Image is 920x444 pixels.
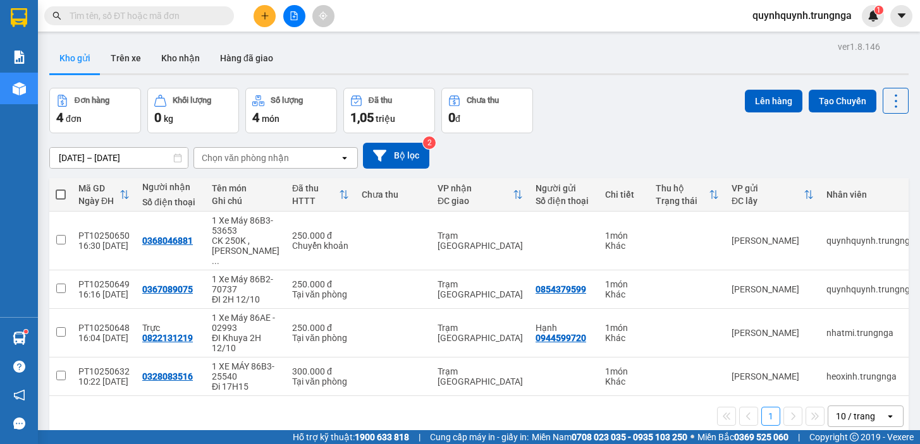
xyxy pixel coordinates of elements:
[649,178,725,212] th: Toggle SortBy
[605,279,643,289] div: 1 món
[430,430,529,444] span: Cung cấp máy in - giấy in:
[896,10,907,21] span: caret-down
[11,8,27,27] img: logo-vxr
[355,432,409,442] strong: 1900 633 818
[70,9,219,23] input: Tìm tên, số ĐT hoặc mã đơn
[745,90,802,112] button: Lên hàng
[271,96,303,105] div: Số lượng
[50,148,188,168] input: Select a date range.
[212,274,279,294] div: 1 Xe Máy 86B2-70737
[605,323,643,333] div: 1 món
[210,43,283,73] button: Hàng đã giao
[24,330,28,333] sup: 1
[319,11,328,20] span: aim
[362,189,425,200] div: Chưa thu
[142,236,193,246] div: 0368046881
[423,136,436,149] sup: 2
[536,323,592,333] div: Hạnh
[532,430,687,444] span: Miền Nam
[13,51,26,64] img: solution-icon
[212,196,279,206] div: Ghi chú
[292,323,349,333] div: 250.000 đ
[431,178,529,212] th: Toggle SortBy
[293,430,409,444] span: Hỗ trợ kỹ thuật:
[252,110,259,125] span: 4
[75,96,109,105] div: Đơn hàng
[455,114,460,124] span: đ
[419,430,420,444] span: |
[292,366,349,376] div: 300.000 đ
[826,236,915,246] div: quynhquynh.trungnga
[212,215,279,236] div: 1 Xe Máy 86B3-53653
[690,435,694,440] span: ⚪️
[826,328,915,338] div: nhatmi.trungnga
[656,196,709,206] div: Trạng thái
[142,284,193,294] div: 0367089075
[212,361,279,381] div: 1 XE MÁY 86B3-25540
[13,361,25,373] span: question-circle
[312,5,334,27] button: aim
[66,114,82,124] span: đơn
[154,110,161,125] span: 0
[732,284,814,294] div: [PERSON_NAME]
[340,153,350,163] svg: open
[536,183,592,193] div: Người gửi
[151,43,210,73] button: Kho nhận
[809,90,876,112] button: Tạo Chuyến
[826,284,915,294] div: quynhquynh.trungnga
[605,376,643,387] div: Khác
[245,88,337,133] button: Số lượng4món
[78,183,120,193] div: Mã GD
[290,11,298,20] span: file-add
[142,197,199,207] div: Số điện thoại
[605,333,643,343] div: Khác
[438,231,523,251] div: Trạm [GEOGRAPHIC_DATA]
[292,196,339,206] div: HTTT
[164,114,173,124] span: kg
[441,88,533,133] button: Chưa thu0đ
[467,96,499,105] div: Chưa thu
[605,231,643,241] div: 1 món
[868,10,879,21] img: icon-new-feature
[438,196,513,206] div: ĐC giao
[448,110,455,125] span: 0
[732,183,804,193] div: VP gửi
[78,241,130,251] div: 16:30 [DATE]
[292,183,339,193] div: Đã thu
[78,231,130,241] div: PT10250650
[147,88,239,133] button: Khối lượng0kg
[605,366,643,376] div: 1 món
[885,411,895,421] svg: open
[438,279,523,299] div: Trạm [GEOGRAPHIC_DATA]
[438,323,523,343] div: Trạm [GEOGRAPHIC_DATA]
[78,196,120,206] div: Ngày ĐH
[876,6,881,15] span: 1
[56,110,63,125] span: 4
[142,371,193,381] div: 0328083516
[732,236,814,246] div: [PERSON_NAME]
[605,189,643,200] div: Chi tiết
[292,231,349,241] div: 250.000 đ
[826,189,915,200] div: Nhân viên
[13,82,26,95] img: warehouse-icon
[874,6,883,15] sup: 1
[212,256,219,266] span: ...
[254,5,276,27] button: plus
[142,323,199,333] div: Trực
[890,5,912,27] button: caret-down
[292,333,349,343] div: Tại văn phòng
[212,381,279,392] div: Đi 17H15
[262,114,279,124] span: món
[836,410,875,423] div: 10 / trang
[142,182,199,192] div: Người nhận
[202,152,289,164] div: Chọn văn phòng nhận
[536,333,586,343] div: 0944599720
[13,417,25,429] span: message
[605,241,643,251] div: Khác
[605,289,643,299] div: Khác
[292,241,349,251] div: Chuyển khoản
[838,40,880,54] div: ver 1.8.146
[13,389,25,401] span: notification
[438,183,513,193] div: VP nhận
[798,430,800,444] span: |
